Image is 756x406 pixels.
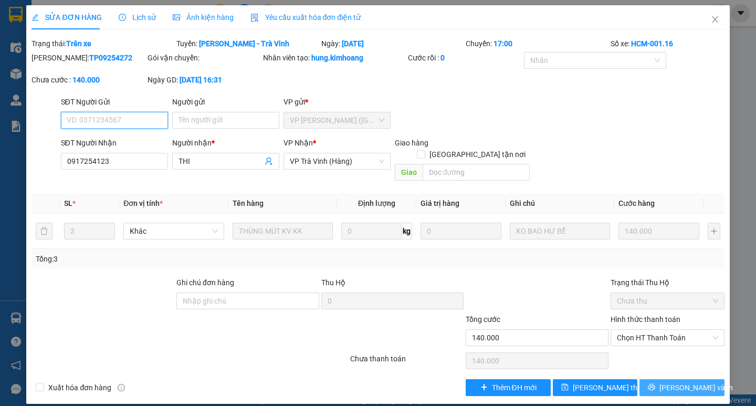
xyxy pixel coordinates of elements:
[618,223,699,240] input: 0
[119,14,126,21] span: clock-circle
[27,68,85,78] span: KO BAO HƯ BỂ
[648,383,655,392] span: printer
[610,38,726,49] div: Số xe:
[402,223,412,240] span: kg
[56,57,70,67] span: THI
[175,38,320,49] div: Tuyến:
[172,96,279,108] div: Người gửi
[349,353,465,371] div: Chưa thanh toán
[265,157,273,165] span: user-add
[176,293,319,309] input: Ghi chú đơn hàng
[395,164,423,181] span: Giao
[148,74,261,86] div: Ngày GD:
[233,199,264,207] span: Tên hàng
[659,382,733,393] span: [PERSON_NAME] và In
[130,223,217,239] span: Khác
[283,96,391,108] div: VP gửi
[290,112,384,128] span: VP Trần Phú (Hàng)
[423,164,530,181] input: Dọc đường
[480,383,488,392] span: plus
[44,382,115,393] span: Xuất hóa đơn hàng
[4,45,153,55] p: NHẬN:
[618,199,655,207] span: Cước hàng
[506,193,614,214] th: Ghi chú
[36,253,292,265] div: Tổng: 3
[342,39,364,48] b: [DATE]
[199,39,289,48] b: [PERSON_NAME] - Trà Vinh
[466,379,550,396] button: plusThêm ĐH mới
[425,149,530,160] span: [GEOGRAPHIC_DATA] tận nơi
[4,68,85,78] span: GIAO:
[30,38,175,49] div: Trạng thái:
[250,13,361,22] span: Yêu cầu xuất hóa đơn điện tử
[492,382,537,393] span: Thêm ĐH mới
[708,223,720,240] button: plus
[61,137,168,149] div: SĐT Người Nhận
[493,39,512,48] b: 17:00
[465,38,610,49] div: Chuyến:
[421,223,501,240] input: 0
[118,384,125,391] span: info-circle
[31,14,39,21] span: edit
[4,20,153,40] p: GỬI:
[421,199,459,207] span: Giá trị hàng
[408,52,522,64] div: Cước rồi :
[631,39,673,48] b: HCM-001.16
[561,383,569,392] span: save
[700,5,730,35] button: Close
[611,315,680,324] label: Hình thức thanh toán
[290,153,384,169] span: VP Trà Vinh (Hàng)
[119,13,156,22] span: Lịch sử
[31,74,145,86] div: Chưa cước :
[395,139,428,147] span: Giao hàng
[250,14,259,22] img: icon
[66,39,91,48] b: Trên xe
[553,379,637,396] button: save[PERSON_NAME] thay đổi
[440,54,445,62] b: 0
[639,379,724,396] button: printer[PERSON_NAME] và In
[510,223,610,240] input: Ghi Chú
[36,223,52,240] button: delete
[172,137,279,149] div: Người nhận
[283,139,313,147] span: VP Nhận
[320,38,465,49] div: Ngày:
[72,76,100,84] b: 140.000
[321,278,345,287] span: Thu Hộ
[180,76,222,84] b: [DATE] 16:31
[173,14,180,21] span: picture
[263,52,406,64] div: Nhân viên tạo:
[311,54,363,62] b: hung.kimhoang
[61,96,168,108] div: SĐT Người Gửi
[4,57,70,67] span: 0917254123 -
[64,199,72,207] span: SL
[711,15,719,24] span: close
[466,315,500,324] span: Tổng cước
[31,52,145,64] div: [PERSON_NAME]:
[4,20,98,40] span: VP [PERSON_NAME] ([GEOGRAPHIC_DATA]) -
[617,330,718,346] span: Chọn HT Thanh Toán
[35,6,122,16] strong: BIÊN NHẬN GỬI HÀNG
[29,45,102,55] span: VP Trà Vinh (Hàng)
[233,223,333,240] input: VD: Bàn, Ghế
[176,278,234,287] label: Ghi chú đơn hàng
[173,13,234,22] span: Ảnh kiện hàng
[148,52,261,64] div: Gói vận chuyển:
[358,199,395,207] span: Định lượng
[617,293,718,309] span: Chưa thu
[611,277,724,288] div: Trạng thái Thu Hộ
[123,199,163,207] span: Đơn vị tính
[573,382,657,393] span: [PERSON_NAME] thay đổi
[89,54,132,62] b: TP09254272
[31,13,101,22] span: SỬA ĐƠN HÀNG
